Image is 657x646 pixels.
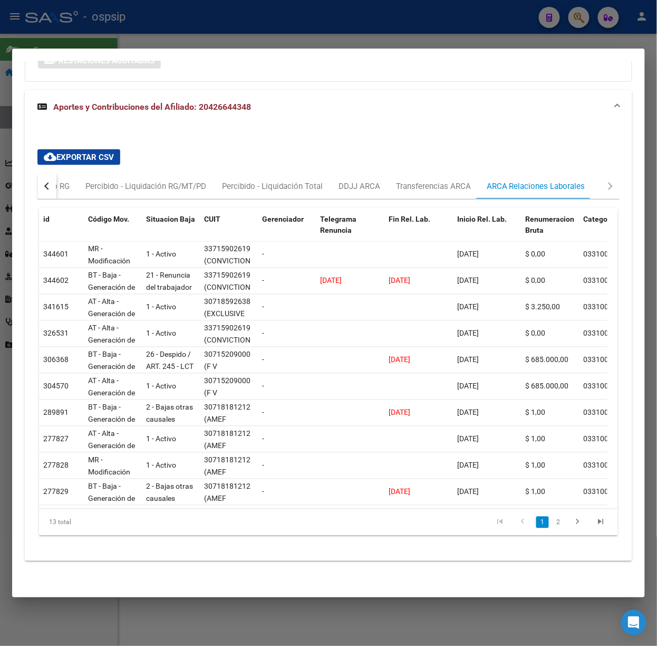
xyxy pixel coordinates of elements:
[526,215,575,235] span: Renumeracion Bruta
[584,250,609,259] span: 033100
[204,257,250,290] span: (CONVICTION SEGURITE SRL)
[85,180,206,192] div: Percibido - Liquidación RG/MT/PD
[25,90,632,124] mat-expansion-panel-header: Aportes y Contribuciones del Afiliado: 20426644348
[262,303,264,311] span: -
[204,428,250,440] div: 30718181212
[536,517,549,528] a: 1
[262,382,264,391] span: -
[457,382,479,391] span: [DATE]
[339,180,380,192] div: DDJJ ARCA
[43,329,69,338] span: 326531
[43,250,69,259] span: 344601
[457,303,479,311] span: [DATE]
[25,124,632,561] div: Aportes y Contribuciones del Afiliado: 20426644348
[88,271,135,304] span: BT - Baja - Generación de Clave
[88,377,135,410] span: AT - Alta - Generación de clave
[146,435,176,443] span: 1 - Activo
[204,215,220,223] span: CUIT
[457,277,479,285] span: [DATE]
[584,488,609,496] span: 033100
[88,482,135,515] span: BT - Baja - Generación de Clave
[146,215,195,223] span: Situacion Baja
[43,408,69,417] span: 289891
[262,250,264,259] span: -
[88,215,129,223] span: Código Mov.
[222,180,323,192] div: Percibido - Liquidación Total
[204,296,250,308] div: 30718592638
[146,461,176,470] span: 1 - Activo
[320,277,342,285] span: [DATE]
[262,356,264,364] span: -
[396,180,471,192] div: Transferencias ARCA
[204,481,250,493] div: 30718181212
[389,408,410,417] span: [DATE]
[204,442,252,474] span: (AMEF SEGURIDAD S. A. S.)
[526,250,546,259] span: $ 0,00
[457,435,479,443] span: [DATE]
[526,329,546,338] span: $ 0,00
[526,408,546,417] span: $ 1,00
[457,329,479,338] span: [DATE]
[142,208,200,254] datatable-header-cell: Situacion Baja
[43,382,69,391] span: 304570
[146,350,194,371] span: 26 - Despido / ART. 245 - LCT
[204,322,250,335] div: 33715902619
[204,389,244,433] span: (F V SEGURIDAD PRIVADA S.R.L.)
[43,435,69,443] span: 277827
[550,514,566,531] li: page 2
[88,456,138,512] span: MR - Modificación de datos en la relación CUIT –CUIL
[579,208,632,254] datatable-header-cell: Categoria
[43,215,50,223] span: id
[457,461,479,470] span: [DATE]
[44,153,114,162] span: Exportar CSV
[84,208,142,254] datatable-header-cell: Código Mov.
[584,329,609,338] span: 033100
[487,180,585,192] div: ARCA Relaciones Laborales
[146,250,176,259] span: 1 - Activo
[389,215,430,223] span: Fin Rel. Lab.
[146,271,192,340] span: 21 - Renuncia del trabajador / ART.240 - LCT / ART.64 Inc.a) L22248 y otras
[526,303,561,311] span: $ 3.250,00
[88,430,135,462] span: AT - Alta - Generación de clave
[490,517,510,528] a: go to first page
[43,356,69,364] span: 306368
[88,324,135,357] span: AT - Alta - Generación de clave
[584,408,609,417] span: 033100
[204,243,250,255] div: 33715902619
[389,277,410,285] span: [DATE]
[204,415,252,448] span: (AMEF SEGURIDAD S. A. S.)
[320,215,356,235] span: Telegrama Renuncia
[204,402,250,414] div: 30718181212
[43,303,69,311] span: 341615
[146,403,193,424] span: 2 - Bajas otras causales
[457,356,479,364] span: [DATE]
[262,461,264,470] span: -
[39,208,84,254] datatable-header-cell: id
[591,517,611,528] a: go to last page
[43,488,69,496] span: 277829
[204,310,250,343] span: (EXCLUSIVE PROTECTION CODE S. A. S.)
[39,509,153,536] div: 13 total
[584,215,617,223] span: Categoria
[526,488,546,496] span: $ 1,00
[584,435,609,443] span: 033100
[384,208,453,254] datatable-header-cell: Fin Rel. Lab.
[552,517,565,528] a: 2
[262,277,264,285] span: -
[513,517,533,528] a: go to previous page
[316,208,384,254] datatable-header-cell: Telegrama Renuncia
[262,435,264,443] span: -
[204,375,250,387] div: 30715209000
[88,298,135,330] span: AT - Alta - Generación de clave
[457,215,507,223] span: Inicio Rel. Lab.
[204,495,252,527] span: (AMEF SEGURIDAD S. A. S.)
[584,303,609,311] span: 033100
[88,403,135,436] span: BT - Baja - Generación de Clave
[389,356,410,364] span: [DATE]
[53,102,251,112] span: Aportes y Contribuciones del Afiliado: 20426644348
[146,382,176,391] span: 1 - Activo
[535,514,550,531] li: page 1
[584,277,609,285] span: 033100
[88,350,135,383] span: BT - Baja - Generación de Clave
[204,454,250,467] div: 30718181212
